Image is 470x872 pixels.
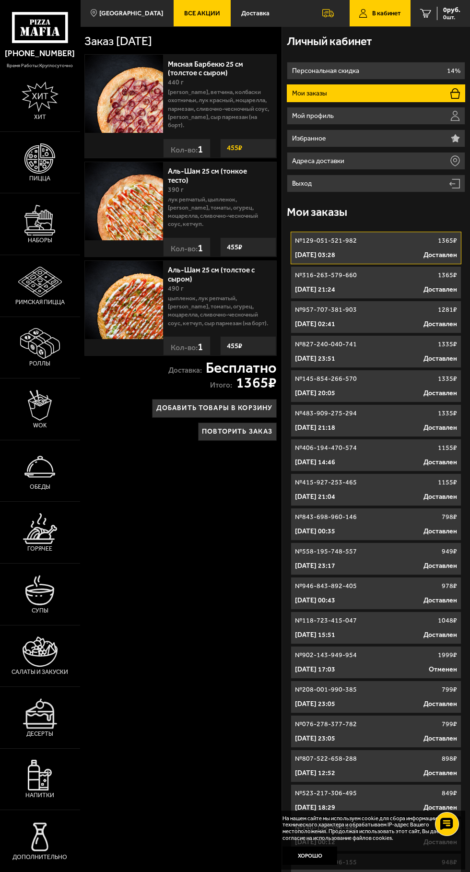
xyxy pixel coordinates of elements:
[295,719,357,729] p: № 076-278-377-782
[438,236,457,246] p: 1365 ₽
[26,731,53,737] span: Десерты
[84,35,161,47] h1: Заказ [DATE]
[295,561,335,571] p: [DATE] 23:17
[291,266,461,299] a: №316-263-579-6601365₽[DATE] 21:24Доставлен
[438,650,457,660] p: 1999 ₽
[295,596,335,605] p: [DATE] 00:43
[168,78,184,86] span: 440 г
[438,409,457,418] p: 1335 ₽
[447,68,460,74] p: 14%
[292,90,329,97] p: Мои заказы
[438,478,457,487] p: 1155 ₽
[295,699,335,709] p: [DATE] 23:05
[291,577,461,610] a: №946-843-892-405978₽[DATE] 00:43Доставлен
[287,207,347,218] h3: Мои заказы
[163,336,211,355] div: Кол-во:
[295,443,357,453] p: № 406-194-470-574
[295,685,357,695] p: № 208-001-990-385
[423,561,457,571] p: Доставлен
[282,815,455,842] p: На нашем сайте мы используем cookie для сбора информации технического характера и обрабатываем IP...
[438,443,457,453] p: 1155 ₽
[295,665,335,674] p: [DATE] 17:03
[423,699,457,709] p: Доставлен
[292,180,314,187] p: Выход
[423,492,457,502] p: Доставлен
[442,789,457,798] p: 849 ₽
[295,650,357,660] p: № 902-143-949-954
[291,542,461,575] a: №558-195-748-557949₽[DATE] 23:17Доставлен
[295,271,357,280] p: № 316-263-579-660
[287,36,372,47] h3: Личный кабинет
[423,250,457,260] p: Доставлен
[429,665,457,674] p: Отменен
[295,547,357,556] p: № 558-195-748-557
[423,803,457,813] p: Доставлен
[12,854,67,860] span: Дополнительно
[291,335,461,368] a: №827-240-040-7411335₽[DATE] 23:51Доставлен
[438,271,457,280] p: 1365 ₽
[168,186,184,194] span: 390 г
[442,581,457,591] p: 978 ₽
[25,792,54,798] span: Напитки
[163,237,211,257] div: Кол-во:
[295,374,357,384] p: № 145-854-266-570
[295,354,335,364] p: [DATE] 23:51
[442,719,457,729] p: 799 ₽
[291,784,461,817] a: №523-217-306-495849₽[DATE] 18:29Доставлен
[443,7,460,13] span: 0 руб.
[29,176,50,181] span: Пицца
[442,512,457,522] p: 798 ₽
[295,512,357,522] p: № 843-698-960-146
[224,338,251,354] strong: 455 ₽
[295,478,357,487] p: № 415-927-253-465
[168,367,202,374] p: Доставка:
[224,239,251,256] strong: 455 ₽
[291,508,461,541] a: №843-698-960-146798₽[DATE] 00:35Доставлен
[291,370,461,402] a: №145-854-266-5701335₽[DATE] 20:05Доставлен
[295,768,335,778] p: [DATE] 12:52
[423,527,457,536] p: Доставлен
[295,458,335,467] p: [DATE] 14:46
[423,734,457,743] p: Доставлен
[241,10,270,16] span: Доставка
[295,319,335,329] p: [DATE] 02:41
[372,10,401,16] span: В кабинет
[423,354,457,364] p: Доставлен
[291,646,461,679] a: №902-143-949-9541999₽[DATE] 17:03Отменен
[163,139,211,158] div: Кол-во:
[184,10,220,16] span: Все Акции
[295,285,335,295] p: [DATE] 21:24
[33,423,47,428] span: WOK
[295,423,335,433] p: [DATE] 21:18
[292,158,347,165] p: Адреса доставки
[423,596,457,605] p: Доставлен
[291,404,461,437] a: №483-909-275-2941335₽[DATE] 21:18Доставлен
[198,423,277,441] button: Повторить заказ
[438,616,457,625] p: 1048 ₽
[198,143,203,155] span: 1
[198,341,203,353] span: 1
[291,473,461,506] a: №415-927-253-4651155₽[DATE] 21:04Доставлен
[423,458,457,467] p: Доставлен
[291,439,461,471] a: №406-194-470-5741155₽[DATE] 14:46Доставлен
[210,382,232,389] p: Итого:
[442,547,457,556] p: 949 ₽
[442,754,457,764] p: 898 ₽
[168,284,184,293] span: 490 г
[168,164,247,184] a: Аль-Шам 25 см (тонкое тесто)
[168,263,255,283] a: Аль-Шам 25 см (толстое с сыром)
[423,630,457,640] p: Доставлен
[295,616,357,625] p: № 118-723-415-047
[99,10,163,16] span: [GEOGRAPHIC_DATA]
[295,409,357,418] p: № 483-909-275-294
[152,399,277,417] button: Добавить товары в корзину
[168,294,271,332] p: цыпленок, лук репчатый, [PERSON_NAME], томаты, огурец, моцарелла, сливочно-чесночный соус, кетчуп...
[12,669,68,675] span: Салаты и закуски
[34,114,46,120] span: Хит
[236,376,277,390] strong: 1365 ₽
[438,374,457,384] p: 1335 ₽
[29,361,50,366] span: Роллы
[295,803,335,813] p: [DATE] 18:29
[291,232,461,264] a: №129-051-521-9821365₽[DATE] 03:28Доставлен
[28,237,52,243] span: Наборы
